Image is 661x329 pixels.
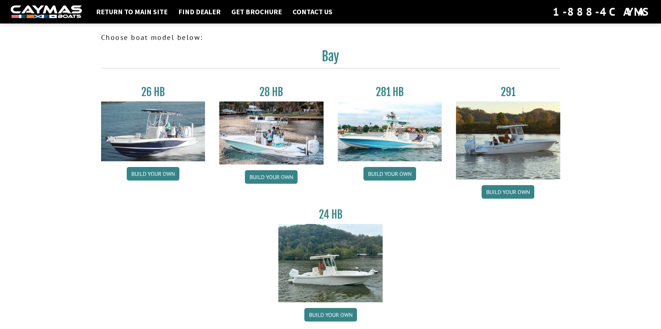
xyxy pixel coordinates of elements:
div: 1-888-4CAYMAS [553,4,650,20]
a: Build your own [482,185,534,199]
a: Build your own [127,167,179,181]
p: Choose boat model below: [101,32,560,43]
h3: 28 HB [219,85,324,99]
h3: 24 HB [278,208,383,221]
a: Get Brochure [228,7,285,16]
h2: Bay [101,48,560,68]
h3: 291 [456,85,560,99]
a: Return to main site [93,7,171,16]
a: Contact Us [289,7,336,16]
a: Build your own [245,170,298,184]
a: Build your own [363,167,416,181]
a: Find Dealer [175,7,224,16]
img: 24_HB_thumbnail.jpg [278,224,383,302]
img: 28-hb-twin.jpg [338,101,442,161]
img: 28_hb_thumbnail_for_caymas_connect.jpg [219,101,324,164]
img: 291_Thumbnail.jpg [456,101,560,179]
img: white-logo-c9c8dbefe5ff5ceceb0f0178aa75bf4bb51f6bca0971e226c86eb53dfe498488.png [11,5,82,19]
h3: 281 HB [338,85,442,99]
h3: 26 HB [101,85,205,99]
img: 26_new_photo_resized.jpg [101,101,205,161]
a: Build your own [304,308,357,322]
